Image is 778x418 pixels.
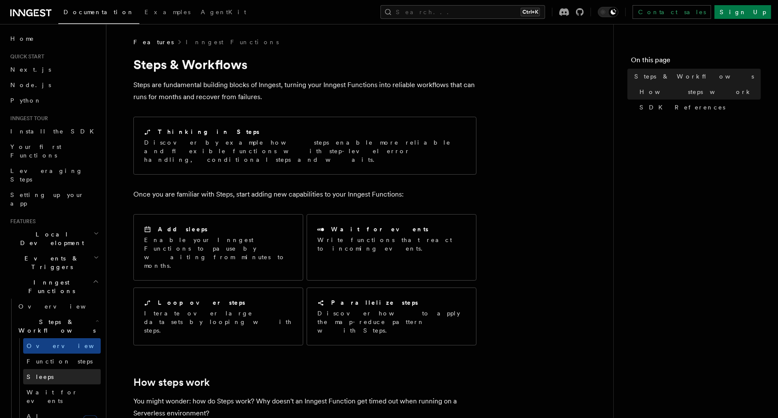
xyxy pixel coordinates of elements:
[158,298,245,307] h2: Loop over steps
[7,62,101,77] a: Next.js
[133,376,210,388] a: How steps work
[7,251,101,275] button: Events & Triggers
[331,225,428,233] h2: Wait for events
[331,298,418,307] h2: Parallelize steps
[631,69,761,84] a: Steps & Workflows
[27,389,78,404] span: Wait for events
[18,303,107,310] span: Overview
[10,82,51,88] span: Node.js
[639,88,752,96] span: How steps work
[139,3,196,23] a: Examples
[133,288,303,345] a: Loop over stepsIterate over large datasets by looping with steps.
[7,278,93,295] span: Inngest Functions
[10,143,61,159] span: Your first Functions
[23,354,101,369] a: Function steps
[27,373,54,380] span: Sleeps
[631,55,761,69] h4: On this page
[23,385,101,409] a: Wait for events
[145,9,190,15] span: Examples
[15,299,101,314] a: Overview
[634,72,754,81] span: Steps & Workflows
[15,314,101,338] button: Steps & Workflows
[144,236,293,270] p: Enable your Inngest Functions to pause by waiting from minutes to months.
[133,38,174,46] span: Features
[7,218,36,225] span: Features
[598,7,618,17] button: Toggle dark mode
[7,230,93,247] span: Local Development
[186,38,279,46] a: Inngest Functions
[196,3,251,23] a: AgentKit
[15,318,96,335] span: Steps & Workflows
[7,93,101,108] a: Python
[7,254,93,271] span: Events & Triggers
[636,84,761,100] a: How steps work
[10,167,83,183] span: Leveraging Steps
[133,188,476,200] p: Once you are familiar with Steps, start adding new capabilities to your Inngest Functions:
[7,227,101,251] button: Local Development
[144,138,466,164] p: Discover by example how steps enable more reliable and flexible functions with step-level error h...
[715,5,771,19] a: Sign Up
[7,163,101,187] a: Leveraging Steps
[636,100,761,115] a: SDK References
[7,115,48,122] span: Inngest tour
[158,225,208,233] h2: Add sleeps
[27,342,115,349] span: Overview
[63,9,134,15] span: Documentation
[317,309,466,335] p: Discover how to apply the map-reduce pattern with Steps.
[144,309,293,335] p: Iterate over large datasets by looping with steps.
[639,103,725,112] span: SDK References
[307,288,476,345] a: Parallelize stepsDiscover how to apply the map-reduce pattern with Steps.
[10,97,42,104] span: Python
[7,53,44,60] span: Quick start
[7,187,101,211] a: Setting up your app
[380,5,545,19] button: Search...Ctrl+K
[521,8,540,16] kbd: Ctrl+K
[133,117,476,175] a: Thinking in StepsDiscover by example how steps enable more reliable and flexible functions with s...
[133,79,476,103] p: Steps are fundamental building blocks of Inngest, turning your Inngest Functions into reliable wo...
[7,275,101,299] button: Inngest Functions
[317,236,466,253] p: Write functions that react to incoming events.
[7,139,101,163] a: Your first Functions
[10,128,99,135] span: Install the SDK
[10,66,51,73] span: Next.js
[133,57,476,72] h1: Steps & Workflows
[7,77,101,93] a: Node.js
[158,127,259,136] h2: Thinking in Steps
[58,3,139,24] a: Documentation
[307,214,476,281] a: Wait for eventsWrite functions that react to incoming events.
[23,338,101,354] a: Overview
[10,34,34,43] span: Home
[27,358,93,365] span: Function steps
[7,124,101,139] a: Install the SDK
[201,9,246,15] span: AgentKit
[633,5,711,19] a: Contact sales
[7,31,101,46] a: Home
[133,214,303,281] a: Add sleepsEnable your Inngest Functions to pause by waiting from minutes to months.
[23,369,101,385] a: Sleeps
[10,191,84,207] span: Setting up your app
